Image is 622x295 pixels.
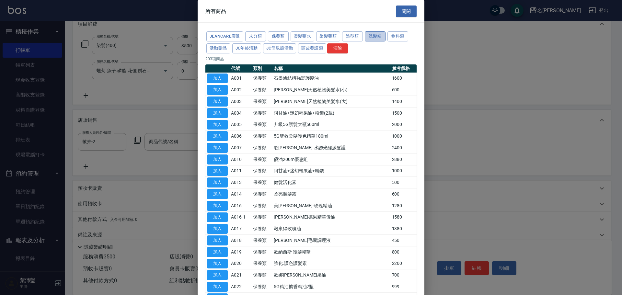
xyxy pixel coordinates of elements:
td: 歌[PERSON_NAME]-水誘光經漾髮護 [272,142,390,153]
td: [PERSON_NAME]天然植物美髮水(小) [272,84,390,96]
td: 2000 [390,119,417,130]
td: A010 [229,153,251,165]
td: 800 [390,246,417,258]
td: 保養類 [251,281,272,292]
td: 歐納西斯 護髮精華 [272,246,390,258]
button: JeanCare店販 [206,31,243,41]
td: 保養類 [251,176,272,188]
td: A022 [229,281,251,292]
td: A011 [229,165,251,177]
span: 所有商品 [205,8,226,14]
td: 保養類 [251,142,272,153]
button: 加入 [207,270,228,280]
th: 參考價格 [390,64,417,73]
button: 加入 [207,282,228,292]
button: 保養類 [268,31,289,41]
td: 保養類 [251,119,272,130]
button: 造型類 [342,31,363,41]
button: 加入 [207,166,228,176]
button: 加入 [207,85,228,95]
button: 染髮藥類 [316,31,340,41]
button: 頭皮養護類 [298,43,326,53]
button: 加入 [207,189,228,199]
td: A021 [229,269,251,281]
td: 阿甘油+迷幻輕果油+粉鑽(2瓶) [272,107,390,119]
button: 物料類 [387,31,408,41]
td: 保養類 [251,223,272,234]
td: 999 [390,281,417,292]
td: 2880 [390,153,417,165]
td: 保養類 [251,258,272,269]
td: A001 [229,73,251,84]
td: 升級5G護髮大瓶500ml [272,119,390,130]
td: [PERSON_NAME]天然植物美髮水(大) [272,96,390,107]
p: 203 項商品 [205,56,417,62]
td: 保養類 [251,246,272,258]
td: A019 [229,246,251,258]
td: 保養類 [251,269,272,281]
td: A013 [229,176,251,188]
td: 600 [390,188,417,200]
td: 保養類 [251,200,272,211]
td: 700 [390,269,417,281]
td: 保養類 [251,130,272,142]
button: 加入 [207,224,228,234]
button: 加入 [207,247,228,257]
button: 加入 [207,154,228,164]
button: 未分類 [245,31,266,41]
td: 強化.護色護髮素 [272,258,390,269]
td: 毆來得玫瑰油 [272,223,390,234]
td: A014 [229,188,251,200]
td: 2260 [390,258,417,269]
td: 2400 [390,142,417,153]
td: 1280 [390,200,417,211]
td: A005 [229,119,251,130]
td: A006 [229,130,251,142]
td: A007 [229,142,251,153]
button: 清除 [327,43,348,53]
button: 加入 [207,119,228,130]
td: 優油200m優惠組 [272,153,390,165]
button: 燙髮藥水 [291,31,315,41]
td: 1400 [390,96,417,107]
td: 保養類 [251,96,272,107]
button: 活動贈品 [206,43,230,53]
td: 1580 [390,211,417,223]
button: 加入 [207,96,228,107]
td: 保養類 [251,153,272,165]
td: 1380 [390,223,417,234]
td: 保養類 [251,188,272,200]
button: 洗髮精 [365,31,386,41]
th: 類別 [251,64,272,73]
td: 美[PERSON_NAME]-玫瑰精油 [272,200,390,211]
td: 5G精油擴香精油2瓶 [272,281,390,292]
td: 600 [390,84,417,96]
td: A020 [229,258,251,269]
button: 加入 [207,177,228,187]
td: 保養類 [251,165,272,177]
td: 保養類 [251,211,272,223]
th: 名稱 [272,64,390,73]
td: A018 [229,234,251,246]
td: 健髮活化素 [272,176,390,188]
button: 關閉 [396,5,417,17]
td: 歐娜[PERSON_NAME]果油 [272,269,390,281]
td: 1000 [390,165,417,177]
td: 1600 [390,73,417,84]
td: [PERSON_NAME]毛囊調理液 [272,234,390,246]
td: 1500 [390,107,417,119]
td: 阿甘油+迷幻輕果油+粉鑽 [272,165,390,177]
td: 保養類 [251,234,272,246]
button: JC母親節活動 [263,43,296,53]
td: 500 [390,176,417,188]
button: 加入 [207,108,228,118]
td: 石墨烯結構強韌護髮油 [272,73,390,84]
td: 柔亮順髮露 [272,188,390,200]
button: 加入 [207,212,228,222]
td: A002 [229,84,251,96]
button: 加入 [207,235,228,245]
td: 450 [390,234,417,246]
td: A003 [229,96,251,107]
td: A016-1 [229,211,251,223]
button: 加入 [207,200,228,210]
